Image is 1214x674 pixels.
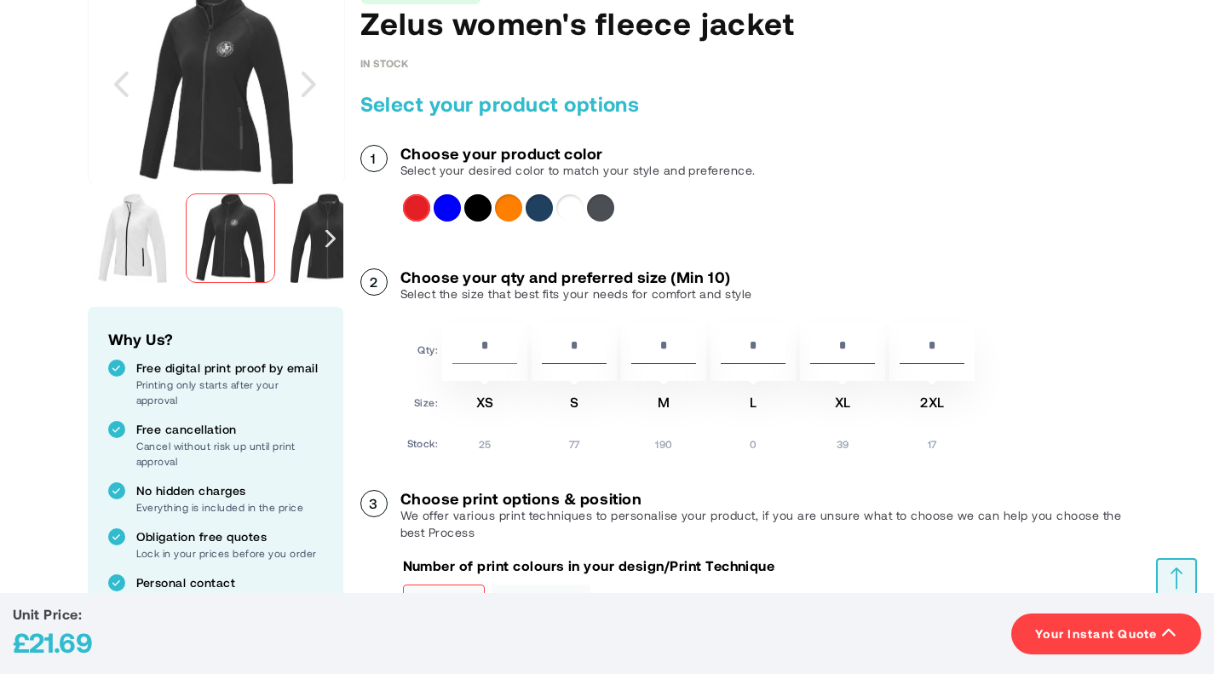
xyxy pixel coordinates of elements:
td: XS [442,385,527,426]
td: 77 [532,430,617,452]
h3: Choose your qty and preferred size (Min 10) [400,268,752,285]
p: Everything is included in the price [136,499,323,515]
td: 190 [621,430,706,452]
span: Unit Price: [13,606,82,622]
h3: Choose print options & position [400,490,1127,507]
td: Stock: [407,430,439,452]
span: In stock [360,57,409,69]
h1: Zelus women's fleece jacket [360,4,1127,42]
div: Zelus women's fleece jacket [186,185,284,291]
p: Free digital print proof by email [136,360,323,377]
h3: Choose your product color [400,145,756,162]
td: Qty: [407,322,439,381]
p: No hidden charges [136,482,323,499]
p: Number of print colours in your design/Print Technique [403,556,775,575]
p: Personal contact [136,574,323,591]
img: Zelus women's fleece jacket [186,193,275,283]
div: White [556,194,584,222]
span: Your Instant Quote [1035,625,1158,642]
p: Select your desired color to match your style and preference. [400,162,756,179]
p: Obligation free quotes [136,528,323,545]
div: Blue [434,194,461,222]
div: Availability [360,57,409,69]
p: Free cancellation [136,421,323,438]
div: Zelus women's fleece jacket [88,185,186,291]
div: Orange [495,194,522,222]
p: Lock in your prices before you order [136,545,323,561]
div: Solid black [464,194,492,222]
td: 0 [711,430,796,452]
p: Select the size that best fits your needs for comfort and style [400,285,752,302]
td: M [621,385,706,426]
div: Navy [526,194,553,222]
img: Zelus women's fleece jacket [88,193,177,283]
h2: Why Us? [108,327,323,351]
p: We offer various print techniques to personalise your product, if you are unsure what to choose w... [400,507,1127,541]
td: S [532,385,617,426]
td: 17 [889,430,975,452]
td: 39 [800,430,885,452]
div: Red [403,194,430,222]
p: We are available directly for any questions you may have [136,591,323,622]
div: Zelus women's fleece jacket [284,185,382,291]
img: Zelus women's fleece jacket [284,193,373,283]
td: L [711,385,796,426]
p: Printing only starts after your approval [136,377,323,407]
button: Your Instant Quote [1011,614,1201,654]
td: XL [800,385,885,426]
div: Storm grey [587,194,614,222]
td: Size: [407,385,439,426]
h2: Select your product options [360,90,1127,118]
td: 25 [442,430,527,452]
div: £21.69 [13,623,92,661]
td: 2XL [889,385,975,426]
div: Next [318,185,343,291]
p: Cancel without risk up until print approval [136,438,323,469]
